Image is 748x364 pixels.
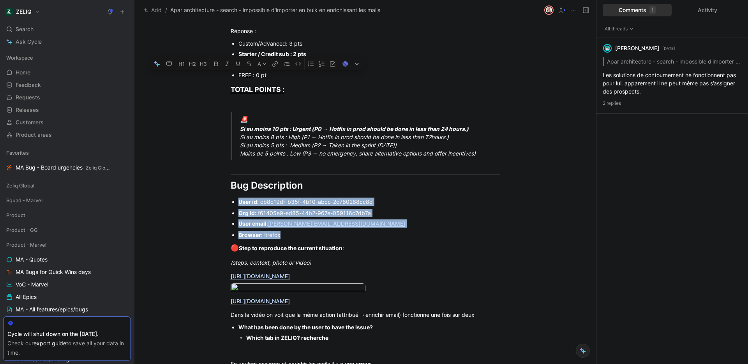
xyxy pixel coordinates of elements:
span: Workspace [6,54,33,62]
a: export guide [34,340,66,346]
div: Free Trial: 1 pt [238,60,500,69]
div: Product - Marvel [3,239,131,251]
div: 1 [649,6,656,14]
span: MA - Quotes [16,256,48,263]
strong: User email [238,220,266,227]
span: Requests [16,94,40,101]
em: (steps, context, photo or video) [231,259,311,266]
div: Activity [673,4,742,16]
div: Squad - Marvel [3,194,131,209]
strong: Browser [238,231,261,238]
div: Comments1 [603,4,672,16]
span: Apar architecture - search - impossible d'importer en bulk en enrichissant les mails [170,5,380,15]
a: Product areas [3,129,131,141]
span: Feedback [16,81,41,89]
a: [URL][DOMAIN_NAME] [231,273,290,279]
span: Customers [16,118,44,126]
div: Product [3,209,131,223]
div: Workspace [3,52,131,64]
span: Product areas [16,131,52,139]
strong: Which tab in ZELIQ? recherche [246,334,328,341]
div: Squad - Marvel [3,194,131,206]
div: Product - GG [3,224,131,238]
strong: User id [238,198,257,205]
img: O'NEILL Ivan Zeliq 18 septembre 2025.jpg [231,283,365,294]
div: Bug Description [231,178,500,193]
strong: Org id [238,210,255,216]
a: [PERSON_NAME][EMAIL_ADDRESS][DOMAIN_NAME] [268,220,405,227]
div: Réponse : [231,27,500,35]
div: FREE : 0 pt [238,71,500,79]
span: Product - GG [6,226,38,234]
p: 2 replies [603,99,742,107]
a: MA Bugs for Quick Wins days [3,266,131,278]
span: Search [16,25,34,34]
strong: Step to reproduce the current situation [239,245,342,251]
h1: ZELIQ [16,8,32,15]
div: : cb8c19df-b35f-4b10-abcc-2c760268cc8d [238,198,500,206]
div: [PERSON_NAME] [615,44,659,53]
span: MA Bug - Board urgencies [16,164,111,172]
div: : [231,243,500,253]
span: Favorites [6,149,29,157]
button: Add [142,5,164,15]
span: All threads [605,25,634,33]
span: Product - Marvel [6,241,46,249]
div: Zeliq Global [3,180,131,194]
div: Favorites [3,147,131,159]
span: MA - All features/epics/bugs [16,306,88,313]
span: MA Bugs for Quick Wins days [16,268,91,276]
div: Check our to save all your data in time. [7,339,127,357]
a: [URL][DOMAIN_NAME] [231,298,290,304]
button: ZELIQZELIQ [3,6,42,17]
div: Product - GG [3,224,131,236]
span: VoC - Marvel [16,281,48,288]
span: All Epics [16,293,37,301]
a: MA - Quotes [3,254,131,265]
span: Zeliq Global [6,182,34,189]
strong: Si au moins 10 pts : Urgent (P0 → Hotfix in prod should be done in less than 24 hours.) [240,125,469,132]
div: Product [3,209,131,221]
a: All Epics [3,291,131,303]
img: avatar [604,45,611,52]
div: Si au moins 8 pts : High (P1 → Hotfix in prod should be done in less than 72hours.) Si au moins 5... [240,115,510,157]
span: Ask Cycle [16,37,42,46]
strong: Starter / Credit sub : 2 pts [238,51,306,57]
a: Releases [3,104,131,116]
a: Customers [3,117,131,128]
strong: What has been done by the user to have the issue? [238,324,373,330]
span: Releases [16,106,39,114]
button: All threads [603,25,636,33]
div: : [238,219,500,228]
span: / [165,5,167,15]
a: MA Bug - Board urgenciesZeliq Global [3,162,131,173]
a: VoC - Marvel [3,279,131,290]
div: Dans la vidéo on voit que la même action (attribué →enrichir email) fonctionne une fois sur deux [231,311,500,319]
span: Squad - Marvel [6,196,42,204]
div: : firefox [238,231,500,239]
span: Product [6,211,25,219]
img: avatar [545,6,553,14]
a: Feedback [3,79,131,91]
div: Zeliq Global [3,180,131,191]
a: MA - All features/epics/bugs [3,304,131,315]
span: Home [16,69,30,76]
span: 🚨 [240,115,248,123]
u: TOTAL POINTS : [231,85,284,94]
div: Search [3,23,131,35]
div: Cycle will shut down on the [DATE]. [7,329,127,339]
div: Custom/Advanced: 3 pts [238,39,500,48]
span: 🔴 [231,244,239,252]
div: : f61405e9-ed85-44b2-967e-059116c7db7a [238,209,500,217]
a: Requests [3,92,131,103]
a: Ask Cycle [3,36,131,48]
span: Zeliq Global [86,165,112,171]
a: Home [3,67,131,78]
img: ZELIQ [5,8,13,16]
p: [DATE] [662,45,675,52]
